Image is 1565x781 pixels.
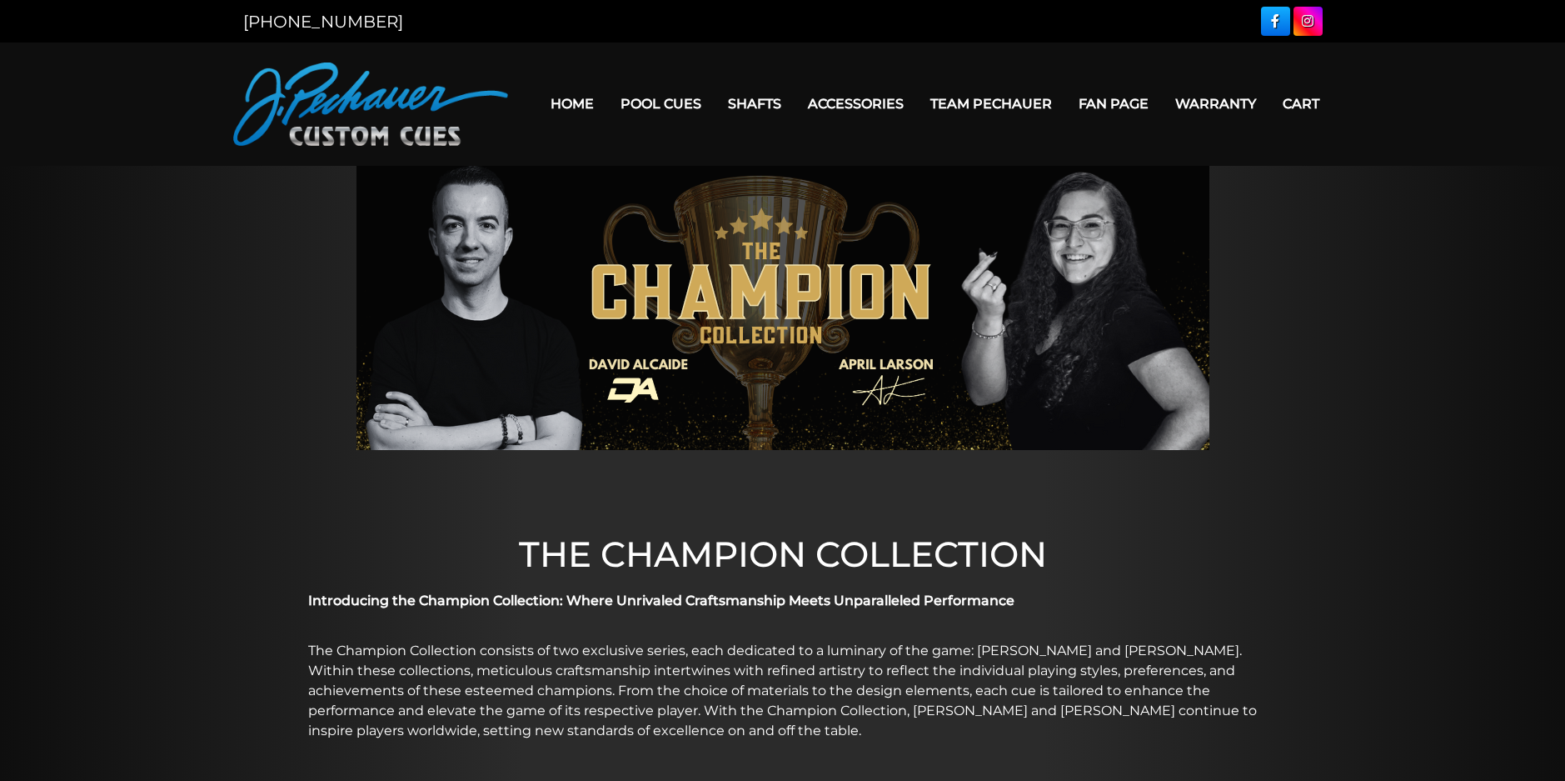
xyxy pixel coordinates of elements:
[1162,83,1269,125] a: Warranty
[795,83,917,125] a: Accessories
[1269,83,1333,125] a: Cart
[308,641,1258,741] p: The Champion Collection consists of two exclusive series, each dedicated to a luminary of the gam...
[233,63,508,146] img: Pechauer Custom Cues
[1065,83,1162,125] a: Fan Page
[308,593,1014,608] strong: Introducing the Champion Collection: Where Unrivaled Craftsmanship Meets Unparalleled Performance
[243,12,403,32] a: [PHONE_NUMBER]
[715,83,795,125] a: Shafts
[537,83,607,125] a: Home
[917,83,1065,125] a: Team Pechauer
[607,83,715,125] a: Pool Cues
